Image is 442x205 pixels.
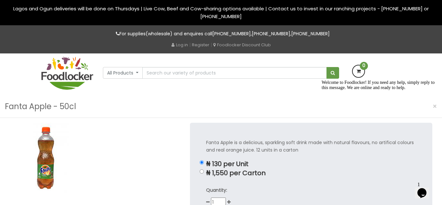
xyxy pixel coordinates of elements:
[206,139,416,154] p: Fanta Apple is a delicious, sparkling soft drink made with natural flavours, no artifical colours...
[291,30,330,37] a: [PHONE_NUMBER]
[319,77,436,176] iframe: chat widget
[206,160,416,168] p: ₦ 130 per Unit
[142,67,327,79] input: Search our variety of products
[200,160,204,165] input: ₦ 130 per Unit
[41,30,401,38] p: For supplies(wholesale) and enquires call , ,
[415,179,436,199] iframe: chat widget
[13,5,429,20] span: Lagos and Ogun deliveries will be done on Thursdays | Live Cow, Beef and Cow-sharing options avai...
[360,62,368,70] span: 0
[212,30,251,37] a: [PHONE_NUMBER]
[211,41,212,48] span: |
[206,169,416,177] p: ₦ 1,550 per Carton
[3,3,119,13] div: Welcome to Foodlocker! If you need any help, simply reply to this message. We are online and read...
[192,42,209,48] a: Register
[206,187,227,193] strong: Quantity:
[252,30,290,37] a: [PHONE_NUMBER]
[200,169,204,174] input: ₦ 1,550 per Carton
[189,41,191,48] span: |
[103,67,143,79] button: All Products
[213,42,271,48] a: Foodlocker Discount Club
[5,100,76,113] h3: Fanta Apple - 50cl
[3,3,116,13] span: Welcome to Foodlocker! If you need any help, simply reply to this message. We are online and read...
[41,57,93,90] img: FoodLocker
[171,42,188,48] a: Log in
[10,123,83,196] img: Fanta Apple - 50cl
